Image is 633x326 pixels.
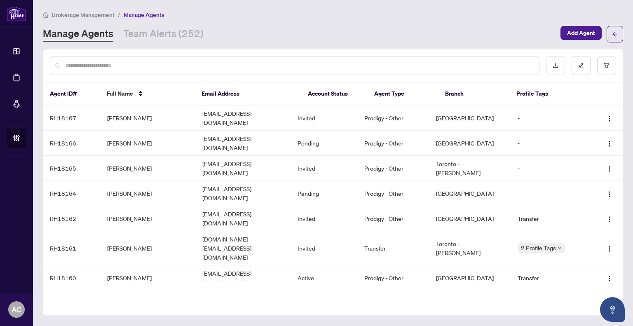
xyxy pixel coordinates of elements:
[600,297,625,322] button: Open asap
[558,246,562,250] span: down
[606,275,613,282] img: Logo
[101,131,196,156] td: [PERSON_NAME]
[604,63,610,68] span: filter
[12,304,21,315] span: AC
[358,265,429,291] td: Prodigy - Other
[291,231,358,265] td: Invited
[603,136,616,150] button: Logo
[521,243,556,253] span: 2 Profile Tags
[301,82,368,106] th: Account Status
[606,115,613,122] img: Logo
[511,156,592,181] td: -
[438,82,510,106] th: Branch
[511,265,592,291] td: Transfer
[546,56,565,75] button: download
[43,106,101,131] td: RH18167
[107,89,133,98] span: Full Name
[510,82,591,106] th: Profile Tags
[195,82,301,106] th: Email Address
[606,216,613,223] img: Logo
[603,212,616,225] button: Logo
[429,265,511,291] td: [GEOGRAPHIC_DATA]
[553,63,558,68] span: download
[612,31,618,37] span: arrow-left
[606,246,613,252] img: Logo
[291,156,358,181] td: Invited
[606,141,613,147] img: Logo
[43,82,100,106] th: Agent ID#
[567,26,595,40] span: Add Agent
[603,271,616,284] button: Logo
[123,27,204,42] a: Team Alerts (252)
[43,206,101,231] td: RH18162
[124,11,164,19] span: Manage Agents
[43,131,101,156] td: RH18166
[196,206,291,231] td: [EMAIL_ADDRESS][DOMAIN_NAME]
[101,106,196,131] td: [PERSON_NAME]
[291,265,358,291] td: Active
[358,231,429,265] td: Transfer
[101,265,196,291] td: [PERSON_NAME]
[603,111,616,124] button: Logo
[196,265,291,291] td: [EMAIL_ADDRESS][DOMAIN_NAME]
[358,206,429,231] td: Prodigy - Other
[560,26,602,40] button: Add Agent
[597,56,616,75] button: filter
[196,231,291,265] td: [DOMAIN_NAME][EMAIL_ADDRESS][DOMAIN_NAME]
[603,242,616,255] button: Logo
[43,156,101,181] td: RH18165
[100,82,195,106] th: Full Name
[196,156,291,181] td: [EMAIL_ADDRESS][DOMAIN_NAME]
[291,206,358,231] td: Invited
[511,206,592,231] td: Transfer
[43,181,101,206] td: RH18164
[572,56,591,75] button: edit
[511,131,592,156] td: -
[358,106,429,131] td: Prodigy - Other
[429,181,511,206] td: [GEOGRAPHIC_DATA]
[603,162,616,175] button: Logo
[606,191,613,197] img: Logo
[578,63,584,68] span: edit
[511,106,592,131] td: -
[101,206,196,231] td: [PERSON_NAME]
[291,131,358,156] td: Pending
[43,265,101,291] td: RH18160
[358,181,429,206] td: Prodigy - Other
[429,206,511,231] td: [GEOGRAPHIC_DATA]
[606,166,613,172] img: Logo
[429,131,511,156] td: [GEOGRAPHIC_DATA]
[358,156,429,181] td: Prodigy - Other
[368,82,439,106] th: Agent Type
[511,181,592,206] td: -
[291,106,358,131] td: Invited
[101,156,196,181] td: [PERSON_NAME]
[291,181,358,206] td: Pending
[43,231,101,265] td: RH18161
[429,231,511,265] td: Toronto - [PERSON_NAME]
[429,106,511,131] td: [GEOGRAPHIC_DATA]
[429,156,511,181] td: Toronto - [PERSON_NAME]
[196,131,291,156] td: [EMAIL_ADDRESS][DOMAIN_NAME]
[358,131,429,156] td: Prodigy - Other
[101,231,196,265] td: [PERSON_NAME]
[603,187,616,200] button: Logo
[196,106,291,131] td: [EMAIL_ADDRESS][DOMAIN_NAME]
[196,181,291,206] td: [EMAIL_ADDRESS][DOMAIN_NAME]
[101,181,196,206] td: [PERSON_NAME]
